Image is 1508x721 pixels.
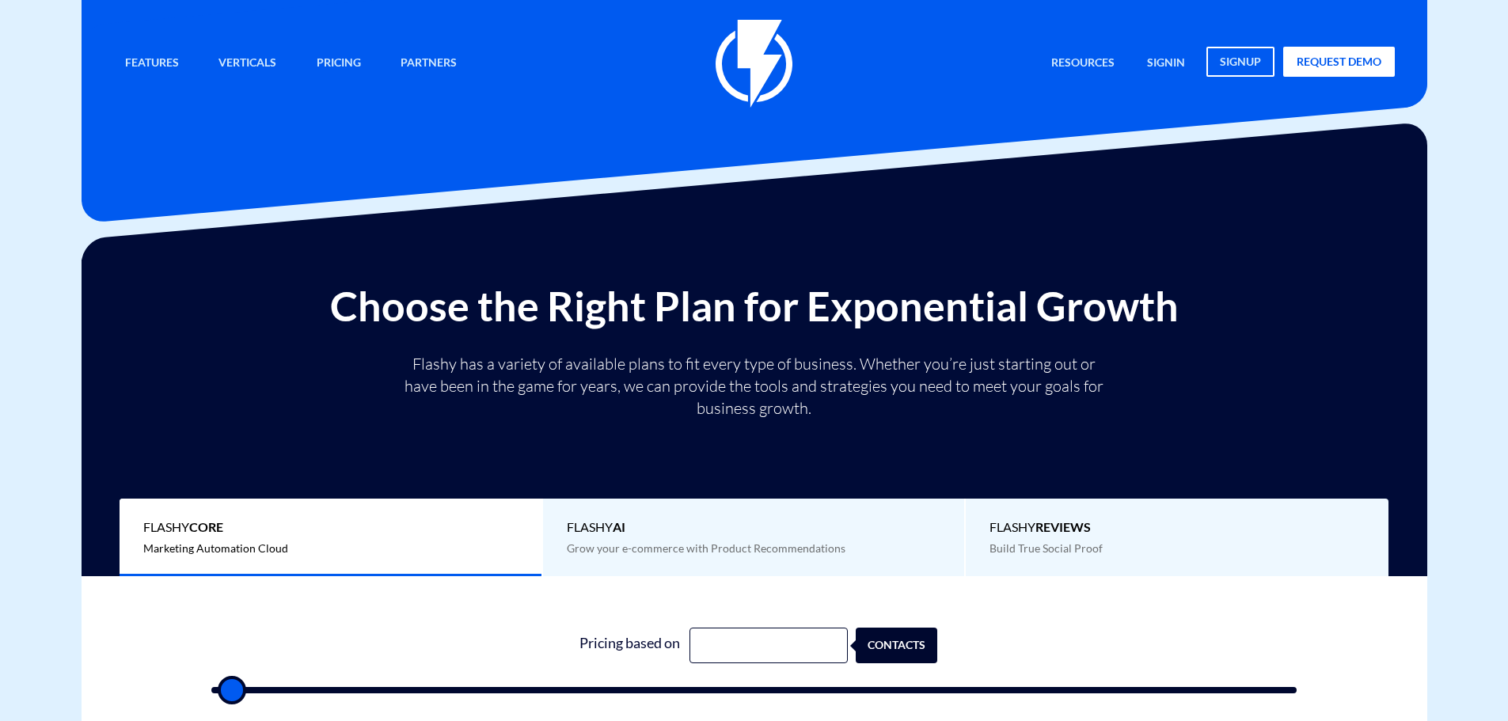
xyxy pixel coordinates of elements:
b: AI [613,519,625,534]
div: contacts [881,628,963,663]
a: request demo [1283,47,1395,77]
b: Core [189,519,223,534]
a: signin [1135,47,1197,81]
a: Partners [389,47,469,81]
a: Resources [1039,47,1126,81]
div: Pricing based on [571,628,689,663]
span: Flashy [567,518,941,537]
span: Grow your e-commerce with Product Recommendations [567,541,845,555]
p: Flashy has a variety of available plans to fit every type of business. Whether you’re just starti... [398,353,1111,419]
a: Features [113,47,191,81]
h2: Choose the Right Plan for Exponential Growth [93,283,1415,328]
a: Pricing [305,47,373,81]
span: Build True Social Proof [990,541,1103,555]
a: Verticals [207,47,288,81]
span: Flashy [990,518,1365,537]
span: Flashy [143,518,518,537]
a: signup [1206,47,1274,77]
b: REVIEWS [1035,519,1091,534]
span: Marketing Automation Cloud [143,541,288,555]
